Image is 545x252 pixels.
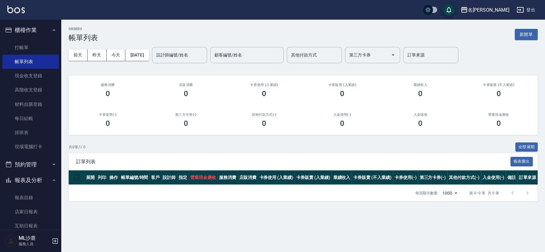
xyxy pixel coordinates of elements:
h2: 第三方卡券(-) [154,113,218,117]
th: 其他付款方式(-) [447,170,481,185]
img: Person [5,235,17,247]
th: 入金使用(-) [481,170,506,185]
th: 備註 [506,170,517,185]
th: 帳單編號/時間 [119,170,150,185]
h2: 卡券販賣 (入業績) [310,83,374,87]
h2: 入金儲值 [389,113,452,117]
button: Open [388,50,398,60]
h3: 0 [184,89,188,98]
th: 列印 [96,170,108,185]
a: 店家日報表 [2,205,59,219]
a: 現金收支登錄 [2,69,59,83]
h3: 0 [340,89,344,98]
a: 互助日報表 [2,219,59,233]
h3: 0 [418,89,422,98]
th: 客戶 [149,170,161,185]
h5: ML沙鹿 [19,235,50,241]
p: 每頁顯示數量 [415,190,437,196]
th: 服務消費 [218,170,238,185]
img: Logo [7,6,25,13]
th: 卡券販賣 (入業績) [295,170,332,185]
button: 新開單 [515,29,538,40]
h3: 0 [184,119,188,128]
th: 卡券使用(-) [393,170,418,185]
h3: 0 [496,89,501,98]
h2: ORDERS [69,27,98,31]
th: 卡券販賣 (不入業績) [352,170,393,185]
a: 打帳單 [2,41,59,55]
button: 昨天 [88,49,107,61]
h2: 其他付款方式(-) [232,113,296,117]
button: 櫃檯作業 [2,22,59,38]
th: 店販消費 [238,170,258,185]
th: 卡券使用 (入業績) [258,170,295,185]
a: 新開單 [515,31,538,37]
h2: 卡券販賣 (不入業績) [467,83,530,87]
th: 展開 [85,170,96,185]
div: 1000 [440,185,460,201]
a: 報表匯出 [510,158,533,164]
button: save [443,4,455,16]
h3: 帳單列表 [69,33,98,42]
button: 前天 [69,49,88,61]
button: [DATE] [125,49,149,61]
h3: 0 [106,89,110,98]
button: 今天 [107,49,126,61]
h3: 0 [418,119,422,128]
a: 帳單列表 [2,55,59,69]
h3: 服務消費 [76,83,139,87]
div: 名[PERSON_NAME] [468,6,509,14]
span: 訂單列表 [76,159,510,165]
th: 業績收入 [331,170,352,185]
h2: 營業現金應收 [467,113,530,117]
p: 共 0 筆, 1 / 0 [69,144,85,150]
th: 操作 [108,170,119,185]
p: 第 0–0 筆 共 0 筆 [469,190,499,196]
a: 報表目錄 [2,191,59,205]
th: 訂單來源 [517,170,538,185]
button: 全部展開 [515,142,538,152]
button: 登出 [514,4,538,16]
button: 名[PERSON_NAME] [458,4,512,16]
a: 高階收支登錄 [2,83,59,97]
h3: 0 [262,119,266,128]
a: 現場電腦打卡 [2,140,59,154]
button: 報表及分析 [2,172,59,188]
h2: 店販消費 [154,83,218,87]
a: 排班表 [2,126,59,140]
h3: 0 [340,119,344,128]
th: 指定 [177,170,189,185]
h2: 卡券使用 (入業績) [232,83,296,87]
a: 每日結帳 [2,111,59,126]
th: 第三方卡券(-) [418,170,447,185]
h3: 0 [496,119,501,128]
h3: 0 [262,89,266,98]
h2: 業績收入 [389,83,452,87]
a: 材料自購登錄 [2,97,59,111]
p: 服務人員 [19,241,50,247]
h2: 卡券使用(-) [76,113,139,117]
h3: 0 [106,119,110,128]
button: 報表匯出 [510,157,533,166]
h2: 入金使用(-) [310,113,374,117]
button: 預約管理 [2,157,59,173]
th: 營業現金應收 [189,170,218,185]
th: 設計師 [161,170,177,185]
